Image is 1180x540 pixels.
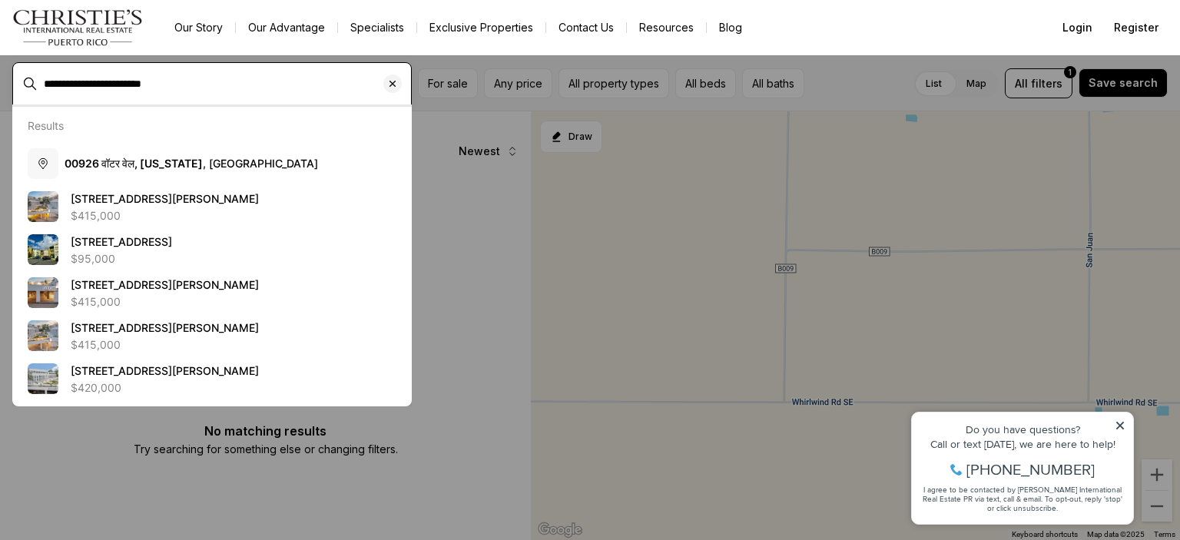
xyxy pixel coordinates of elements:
span: [STREET_ADDRESS][PERSON_NAME] [71,321,259,334]
button: Register [1105,12,1168,43]
a: View details: Calle 10 250 #C16 [22,271,403,314]
a: Exclusive Properties [417,17,545,38]
p: $415,000 [71,210,121,222]
a: View details: Calle J CJ #425 [22,228,403,271]
button: Login [1053,12,1102,43]
span: [STREET_ADDRESS][PERSON_NAME] [71,278,259,291]
span: [STREET_ADDRESS][PERSON_NAME] [71,364,259,377]
button: Contact Us [546,17,626,38]
div: Call or text [DATE], we are here to help! [16,49,222,60]
a: View details: Calle 10 250 #C17 [22,185,403,228]
span: [PHONE_NUMBER] [63,72,191,88]
span: , [GEOGRAPHIC_DATA] [65,157,318,170]
button: 00926 वॉटर वेल, [US_STATE], [GEOGRAPHIC_DATA] [22,142,403,185]
p: $420,000 [71,382,121,394]
a: Specialists [338,17,416,38]
a: Resources [627,17,706,38]
span: Register [1114,22,1158,34]
div: Do you have questions? [16,35,222,45]
span: [STREET_ADDRESS] [71,235,172,248]
span: Login [1062,22,1092,34]
span: [STREET_ADDRESS][PERSON_NAME] [71,192,259,205]
a: Blog [707,17,754,38]
a: Our Advantage [236,17,337,38]
img: logo [12,9,144,46]
a: Our Story [162,17,235,38]
a: View details: Calle 10 250 #D20 [22,314,403,357]
p: $415,000 [71,339,121,351]
p: $95,000 [71,253,115,265]
p: $415,000 [71,296,121,308]
span: I agree to be contacted by [PERSON_NAME] International Real Estate PR via text, call & email. To ... [19,94,219,124]
a: View details: Calle 10 250 #A10 [22,357,403,400]
p: Results [28,119,64,132]
button: Clear search input [383,63,411,104]
b: 00926 वॉटर वेल, [US_STATE] [65,157,203,170]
